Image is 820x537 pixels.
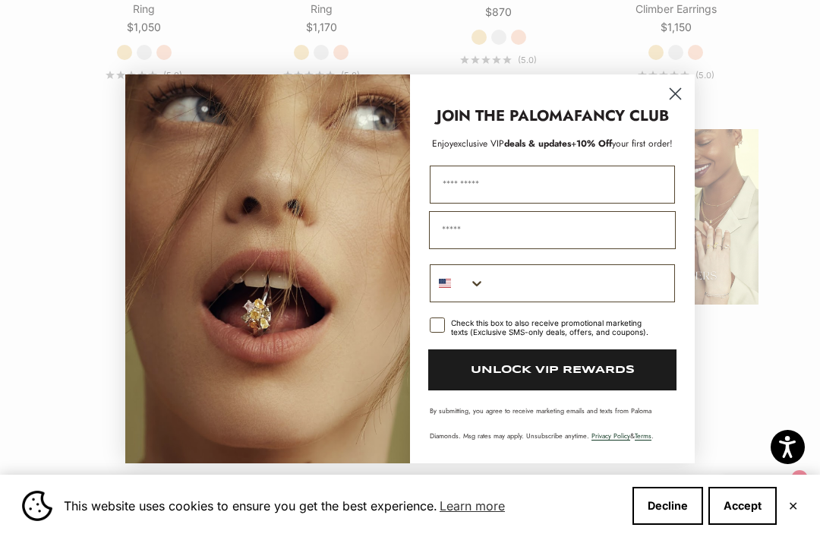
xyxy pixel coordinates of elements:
img: Loading... [125,74,410,463]
strong: FANCY CLUB [574,105,669,127]
div: Check this box to also receive promotional marketing texts (Exclusive SMS-only deals, offers, and... [451,318,657,336]
span: deals & updates [453,137,571,150]
span: exclusive VIP [453,137,504,150]
a: Privacy Policy [591,431,630,441]
strong: JOIN THE PALOMA [437,105,574,127]
input: Email [429,211,676,249]
img: United States [439,277,451,289]
img: Cookie banner [22,491,52,521]
span: 10% Off [576,137,612,150]
button: Accept [708,487,777,525]
a: Learn more [437,494,507,517]
button: Decline [632,487,703,525]
button: Close [788,501,798,510]
span: + your first order! [571,137,673,150]
span: Enjoy [432,137,453,150]
span: This website uses cookies to ensure you get the best experience. [64,494,620,517]
button: Search Countries [430,265,485,302]
span: & . [591,431,654,441]
button: Close dialog [662,81,689,107]
p: By submitting, you agree to receive marketing emails and texts from Paloma Diamonds. Msg rates ma... [430,406,675,441]
input: First Name [430,166,675,204]
a: Terms [635,431,651,441]
button: UNLOCK VIP REWARDS [428,349,676,390]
